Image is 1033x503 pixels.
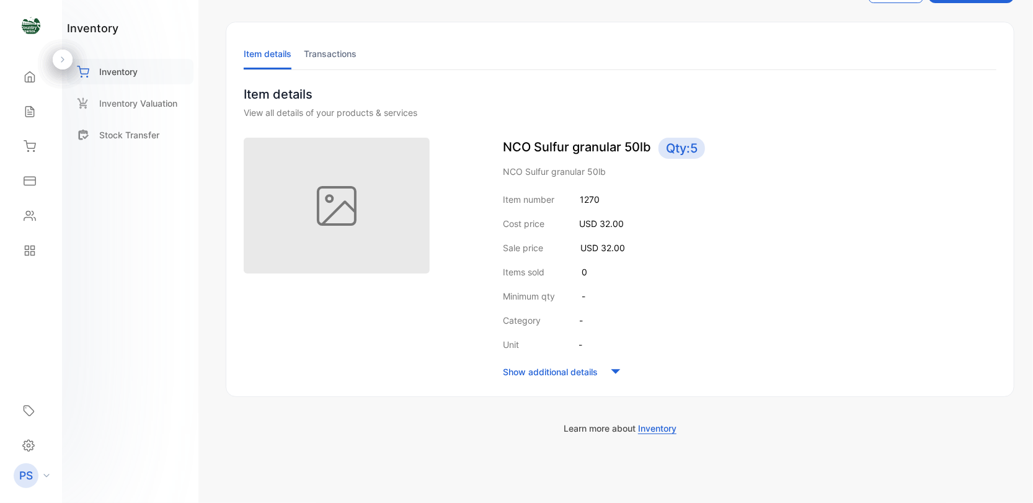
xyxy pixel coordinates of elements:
p: NCO Sulfur granular 50lb [503,165,996,178]
img: item [244,138,430,274]
a: Inventory [67,59,193,84]
p: Stock Transfer [99,128,159,141]
p: NCO Sulfur granular 50lb [503,138,996,159]
div: View all details of your products & services [244,106,996,119]
span: USD 32.00 [580,243,625,253]
p: - [579,338,582,351]
p: Learn more about [226,422,1014,435]
p: Item number [503,193,554,206]
p: Item details [244,85,996,104]
p: - [579,314,583,327]
p: Sale price [503,241,543,254]
span: Qty: 5 [658,138,705,159]
p: - [582,290,585,303]
p: Category [503,314,541,327]
span: Inventory [638,423,676,434]
p: Minimum qty [503,290,555,303]
p: Items sold [503,265,544,278]
p: 1270 [580,193,600,206]
p: Unit [503,338,519,351]
img: logo [22,16,40,35]
p: Cost price [503,217,544,230]
h1: inventory [67,20,118,37]
p: 0 [582,265,587,278]
a: Inventory Valuation [67,91,193,116]
button: Open LiveChat chat widget [10,5,47,42]
p: Show additional details [503,365,598,378]
li: Transactions [304,38,357,69]
li: Item details [244,38,291,69]
p: Inventory [99,65,138,78]
a: Stock Transfer [67,122,193,148]
p: Inventory Valuation [99,97,177,110]
p: PS [19,468,33,484]
span: USD 32.00 [579,218,624,229]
